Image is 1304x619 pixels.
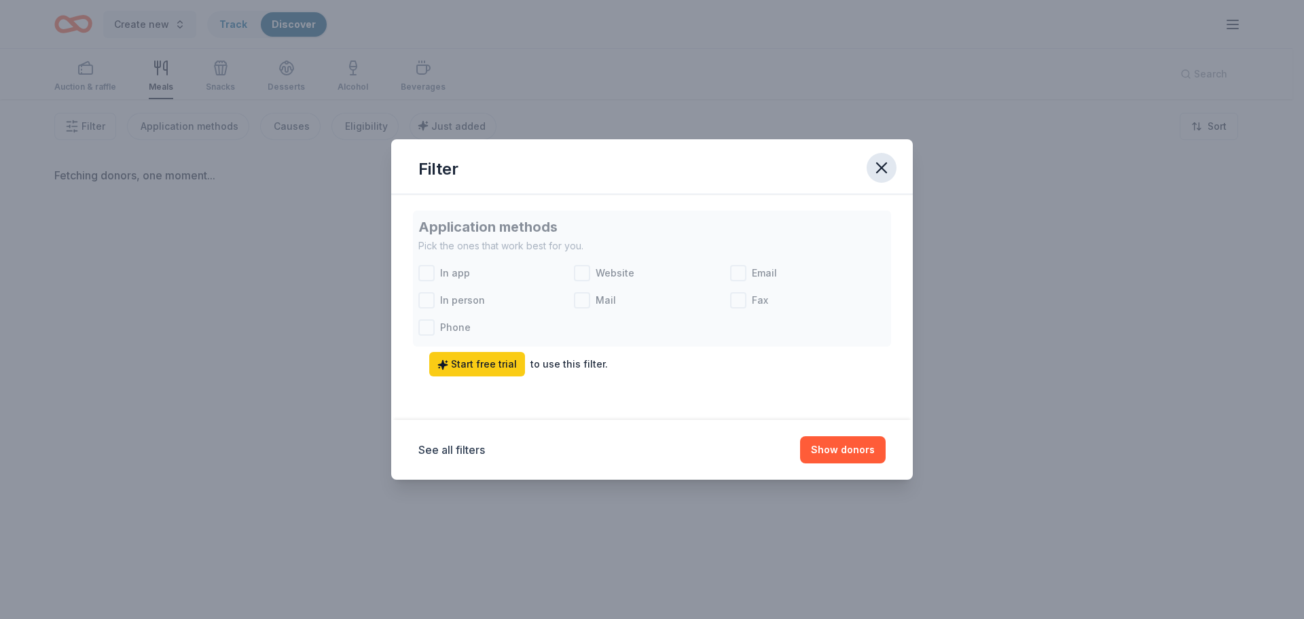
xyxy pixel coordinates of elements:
[429,352,525,376] a: Start free trial
[800,436,886,463] button: Show donors
[418,442,485,458] button: See all filters
[418,158,458,180] div: Filter
[530,356,608,372] div: to use this filter.
[437,356,517,372] span: Start free trial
